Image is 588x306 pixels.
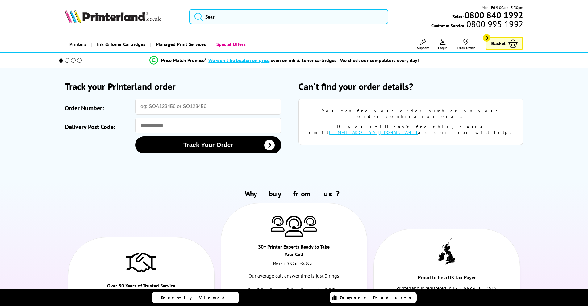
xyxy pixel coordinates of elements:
[65,9,182,24] a: Printerland Logo
[208,57,271,63] span: We won’t be beaten on price,
[65,102,132,115] label: Order Number:
[438,45,448,50] span: Log In
[65,121,132,133] label: Delivery Post Code:
[105,282,178,292] div: Over 30 Years of Trusted Service
[483,34,490,42] span: 0
[65,189,523,199] h2: Why buy from us?
[243,272,345,280] p: Our average call answer time is just 3 rings
[211,36,250,52] a: Special Offers
[431,21,523,28] span: Customer Service:
[247,286,341,296] a: 0800 840 1992
[417,45,429,50] span: Support
[464,12,523,18] a: 0800 840 1992
[189,9,388,24] input: Sear
[486,37,523,50] a: Basket 0
[417,39,429,50] a: Support
[257,243,331,261] div: 30+ Printer Experts Ready to Take Your Call
[438,238,455,266] img: UK tax payer
[161,57,206,63] span: Price Match Promise*
[491,39,505,48] span: Basket
[298,80,523,92] h2: Can't find your order details?
[65,36,91,52] a: Printers
[161,295,231,300] span: Recently Viewed
[457,39,475,50] a: Track Order
[135,136,281,153] button: Track Your Order
[465,9,523,21] b: 0800 840 1992
[271,216,285,232] img: Printer Experts
[308,124,514,135] div: If you still can't find this, please email and our team will help.
[410,274,483,284] div: Proud to be a UK Tax-Payer
[221,261,367,272] div: Mon - Fri 9:00am - 5.30pm
[452,14,464,19] span: Sales:
[126,250,156,275] img: Trusted Service
[303,216,317,232] img: Printer Experts
[340,295,415,300] span: Compare Products
[135,99,281,115] input: eg: SOA123456 or SO123456
[308,108,514,119] div: You can find your order number on your order confirmation email.
[65,80,290,92] h2: Track your Printerland order
[465,21,523,27] span: 0800 995 1992
[152,292,239,303] a: Recently Viewed
[150,36,211,52] a: Managed Print Services
[482,5,523,10] span: Mon - Fri 9:00am - 5:30pm
[438,39,448,50] a: Log In
[285,216,303,237] img: Printer Experts
[330,292,417,303] a: Compare Products
[50,55,519,66] li: modal_Promise
[329,130,418,135] a: [EMAIL_ADDRESS][DOMAIN_NAME]
[97,36,145,52] span: Ink & Toner Cartridges
[65,9,161,23] img: Printerland Logo
[206,57,419,63] div: - even on ink & toner cartridges - We check our competitors every day!
[91,36,150,52] a: Ink & Toner Cartridges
